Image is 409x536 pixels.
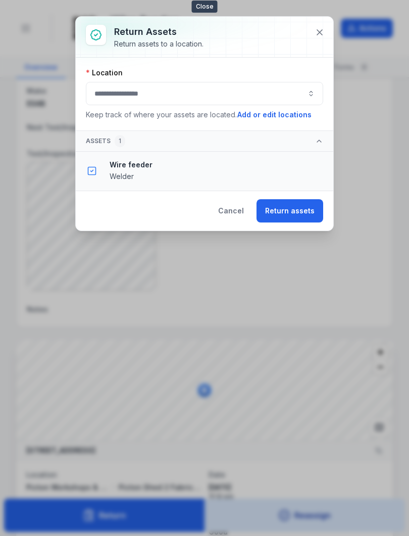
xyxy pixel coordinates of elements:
h3: Return assets [114,25,203,39]
div: 1 [115,135,125,147]
label: Location [86,68,123,78]
span: Assets [86,135,125,147]
button: Assets1 [76,131,333,152]
span: Close [192,1,218,13]
div: Return assets to a location. [114,39,203,49]
button: Add or edit locations [237,109,312,120]
p: Keep track of where your assets are located. [86,109,323,120]
strong: Wire feeder [110,160,325,170]
button: Cancel [210,199,252,222]
button: Return assets [257,199,323,222]
span: Welder [110,172,134,181]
